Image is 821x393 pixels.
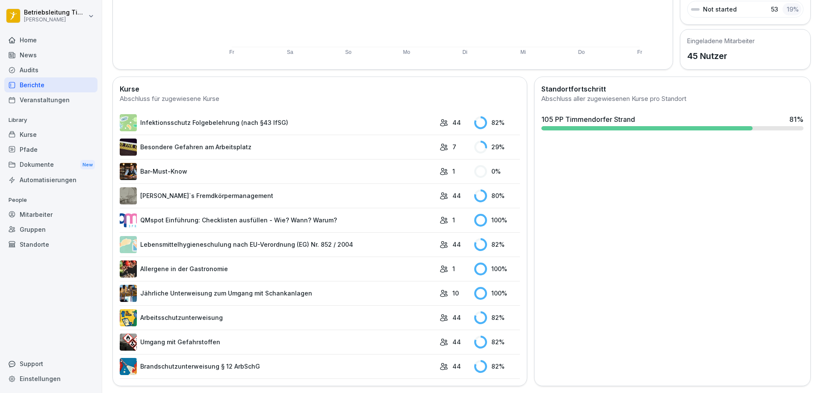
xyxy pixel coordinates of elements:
[345,49,351,55] text: So
[474,141,520,154] div: 29 %
[120,309,435,326] a: Arbeitsschutzunterweisung
[120,309,137,326] img: bgsrfyvhdm6180ponve2jajk.png
[4,237,97,252] a: Standorte
[4,207,97,222] a: Mitarbeiter
[120,139,137,156] img: zq4t51x0wy87l3xh8s87q7rq.png
[474,189,520,202] div: 80 %
[474,165,520,178] div: 0 %
[4,127,97,142] a: Kurse
[783,3,801,15] div: 19 %
[24,17,86,23] p: [PERSON_NAME]
[4,157,97,173] div: Dokumente
[403,49,410,55] text: Mo
[4,77,97,92] a: Berichte
[287,49,293,55] text: Sa
[474,311,520,324] div: 82 %
[452,191,461,200] p: 44
[4,62,97,77] a: Audits
[687,50,755,62] p: 45 Nutzer
[120,84,520,94] h2: Kurse
[687,36,755,45] h5: Eingeladene Mitarbeiter
[120,94,520,104] div: Abschluss für zugewiesene Kurse
[4,193,97,207] p: People
[703,5,737,14] p: Not started
[4,222,97,237] a: Gruppen
[474,214,520,227] div: 100 %
[462,49,467,55] text: Di
[474,263,520,275] div: 100 %
[541,94,803,104] div: Abschluss aller zugewiesenen Kurse pro Standort
[637,49,642,55] text: Fr
[120,236,435,253] a: Lebensmittelhygieneschulung nach EU-Verordnung (EG) Nr. 852 / 2004
[520,49,526,55] text: Mi
[120,236,137,253] img: gxsnf7ygjsfsmxd96jxi4ufn.png
[120,285,137,302] img: etou62n52bjq4b8bjpe35whp.png
[120,139,435,156] a: Besondere Gefahren am Arbeitsplatz
[452,313,461,322] p: 44
[120,212,137,229] img: rsy9vu330m0sw5op77geq2rv.png
[452,240,461,249] p: 44
[541,84,803,94] h2: Standortfortschritt
[120,358,435,375] a: Brandschutzunterweisung § 12 ArbSchG
[452,264,455,273] p: 1
[789,114,803,124] div: 81 %
[474,336,520,349] div: 82 %
[452,167,455,176] p: 1
[474,116,520,129] div: 82 %
[120,187,435,204] a: [PERSON_NAME]`s Fremdkörpermanagement
[474,360,520,373] div: 82 %
[120,114,435,131] a: Infektionsschutz Folgebelehrung (nach §43 IfSG)
[120,260,137,278] img: gsgognukgwbtoe3cnlsjjbmw.png
[474,238,520,251] div: 82 %
[538,111,807,134] a: 105 PP Timmendorfer Strand81%
[771,5,778,14] p: 53
[452,289,459,298] p: 10
[4,142,97,157] a: Pfade
[120,163,435,180] a: Bar-Must-Know
[578,49,585,55] text: Do
[120,334,137,351] img: ro33qf0i8ndaw7nkfv0stvse.png
[4,157,97,173] a: DokumenteNew
[452,362,461,371] p: 44
[120,163,137,180] img: avw4yih0pjczq94wjribdn74.png
[120,260,435,278] a: Allergene in der Gastronomie
[452,118,461,127] p: 44
[541,114,635,124] div: 105 PP Timmendorfer Strand
[4,113,97,127] p: Library
[120,285,435,302] a: Jährliche Unterweisung zum Umgang mit Schankanlagen
[4,371,97,386] a: Einstellungen
[452,337,461,346] p: 44
[4,356,97,371] div: Support
[452,142,456,151] p: 7
[474,287,520,300] div: 100 %
[120,114,137,131] img: tgff07aey9ahi6f4hltuk21p.png
[120,212,435,229] a: QMspot Einführung: Checklisten ausfüllen - Wie? Wann? Warum?
[120,358,137,375] img: b0iy7e1gfawqjs4nezxuanzk.png
[120,187,137,204] img: ltafy9a5l7o16y10mkzj65ij.png
[4,47,97,62] a: News
[24,9,86,16] p: Betriebsleitung Timmendorf
[120,334,435,351] a: Umgang mit Gefahrstoffen
[4,33,97,47] a: Home
[229,49,234,55] text: Fr
[4,92,97,107] a: Veranstaltungen
[80,160,95,170] div: New
[452,216,455,225] p: 1
[4,172,97,187] a: Automatisierungen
